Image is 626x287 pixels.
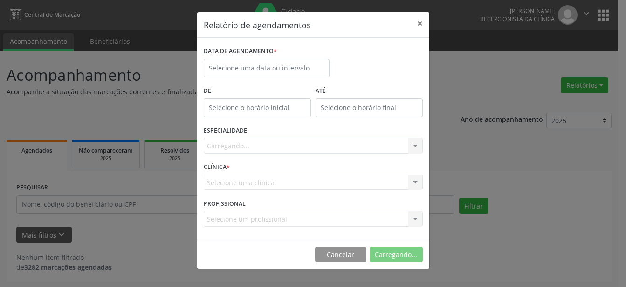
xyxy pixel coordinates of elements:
[204,196,246,211] label: PROFISSIONAL
[204,44,277,59] label: DATA DE AGENDAMENTO
[316,98,423,117] input: Selecione o horário final
[204,124,247,138] label: ESPECIALIDADE
[204,98,311,117] input: Selecione o horário inicial
[316,84,423,98] label: ATÉ
[204,160,230,175] label: CLÍNICA
[315,247,366,263] button: Cancelar
[411,12,429,35] button: Close
[370,247,423,263] button: Carregando...
[204,19,310,31] h5: Relatório de agendamentos
[204,59,330,77] input: Selecione uma data ou intervalo
[204,84,311,98] label: De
